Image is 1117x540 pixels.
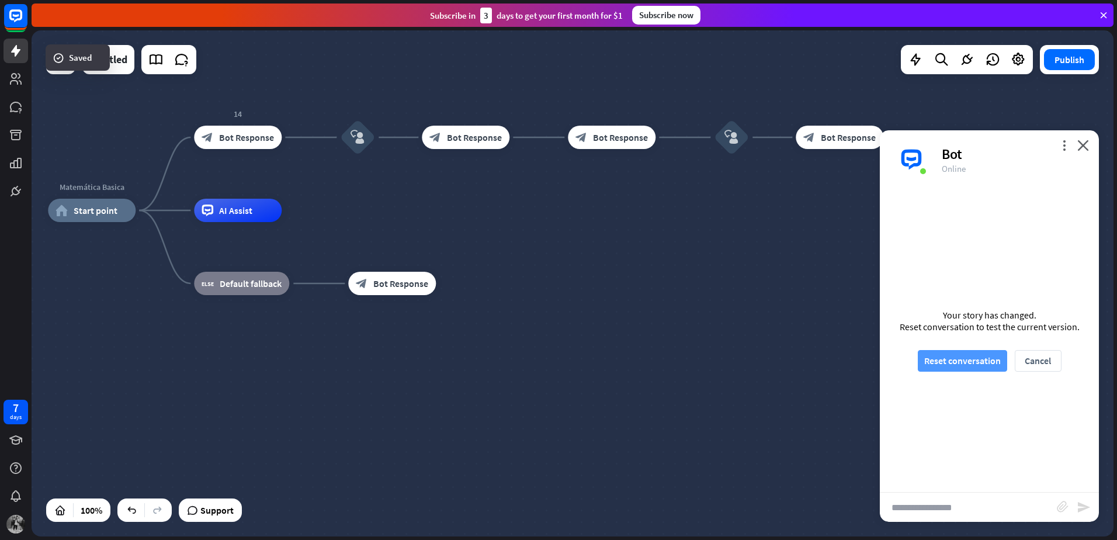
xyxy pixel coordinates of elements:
[89,45,127,74] div: Untitled
[1059,140,1070,151] i: more_vert
[1015,350,1062,372] button: Cancel
[69,51,92,64] span: Saved
[202,278,214,289] i: block_fallback
[13,403,19,413] div: 7
[373,278,428,289] span: Bot Response
[53,52,64,64] i: success
[9,5,44,40] button: Open LiveChat chat widget
[918,350,1007,372] button: Reset conversation
[942,145,1085,163] div: Bot
[74,205,117,216] span: Start point
[77,501,106,520] div: 100%
[803,131,815,143] i: block_bot_response
[429,131,441,143] i: block_bot_response
[220,278,282,289] span: Default fallback
[480,8,492,23] div: 3
[200,501,234,520] span: Support
[632,6,700,25] div: Subscribe now
[821,131,876,143] span: Bot Response
[55,205,68,216] i: home_2
[942,163,1085,174] div: Online
[900,321,1080,333] div: Reset conversation to test the current version.
[219,205,252,216] span: AI Assist
[10,413,22,421] div: days
[185,108,290,120] div: 14
[430,8,623,23] div: Subscribe in days to get your first month for $1
[447,131,502,143] span: Bot Response
[1077,140,1089,151] i: close
[1057,501,1069,513] i: block_attachment
[1077,500,1091,514] i: send
[351,130,365,144] i: block_user_input
[356,278,367,289] i: block_bot_response
[219,131,274,143] span: Bot Response
[202,131,213,143] i: block_bot_response
[1044,49,1095,70] button: Publish
[4,400,28,424] a: 7 days
[724,130,738,144] i: block_user_input
[900,309,1080,321] div: Your story has changed.
[39,181,144,193] div: Matemática Basica
[593,131,648,143] span: Bot Response
[575,131,587,143] i: block_bot_response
